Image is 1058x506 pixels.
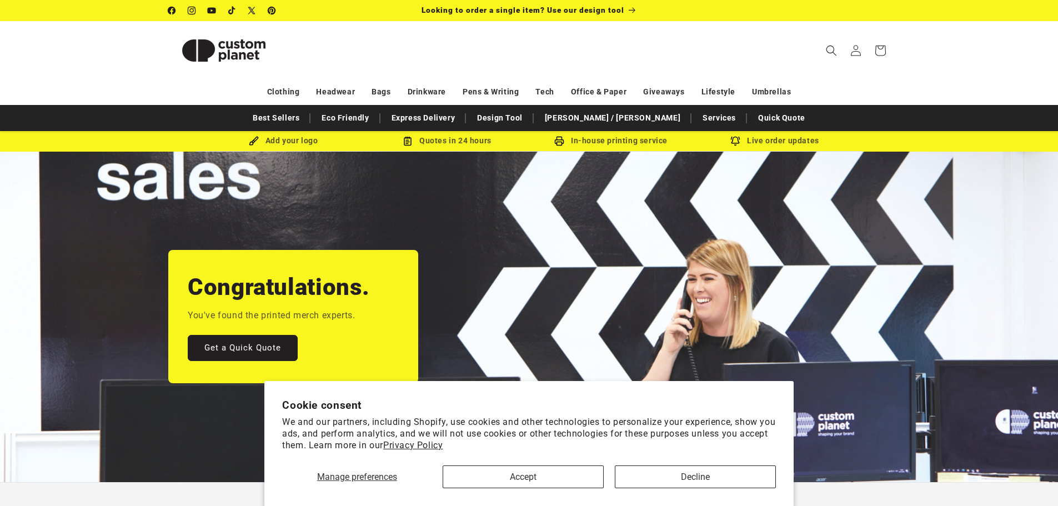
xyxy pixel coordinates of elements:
a: Headwear [316,82,355,102]
img: Brush Icon [249,136,259,146]
a: [PERSON_NAME] / [PERSON_NAME] [539,108,686,128]
img: Custom Planet [168,26,279,76]
a: Lifestyle [701,82,735,102]
a: Services [697,108,741,128]
h2: Congratulations. [188,272,370,302]
a: Clothing [267,82,300,102]
div: Add your logo [202,134,365,148]
iframe: Chat Widget [1002,453,1058,506]
img: Order updates [730,136,740,146]
a: Pens & Writing [463,82,519,102]
a: Best Sellers [247,108,305,128]
span: Manage preferences [317,472,397,482]
img: Order Updates Icon [403,136,413,146]
a: Design Tool [472,108,528,128]
summary: Search [819,38,844,63]
div: Quotes in 24 hours [365,134,529,148]
a: Privacy Policy [383,440,443,450]
button: Decline [615,465,776,488]
span: Looking to order a single item? Use our design tool [422,6,624,14]
a: Eco Friendly [316,108,374,128]
div: In-house printing service [529,134,693,148]
p: You've found the printed merch experts. [188,308,355,324]
a: Office & Paper [571,82,626,102]
a: Tech [535,82,554,102]
h2: Cookie consent [282,399,776,412]
p: We and our partners, including Shopify, use cookies and other technologies to personalize your ex... [282,417,776,451]
button: Accept [443,465,604,488]
button: Manage preferences [282,465,432,488]
img: In-house printing [554,136,564,146]
a: Get a Quick Quote [188,335,298,361]
a: Giveaways [643,82,684,102]
a: Umbrellas [752,82,791,102]
a: Custom Planet [164,21,283,79]
a: Quick Quote [753,108,811,128]
a: Express Delivery [386,108,461,128]
a: Drinkware [408,82,446,102]
a: Bags [372,82,390,102]
div: Live order updates [693,134,857,148]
